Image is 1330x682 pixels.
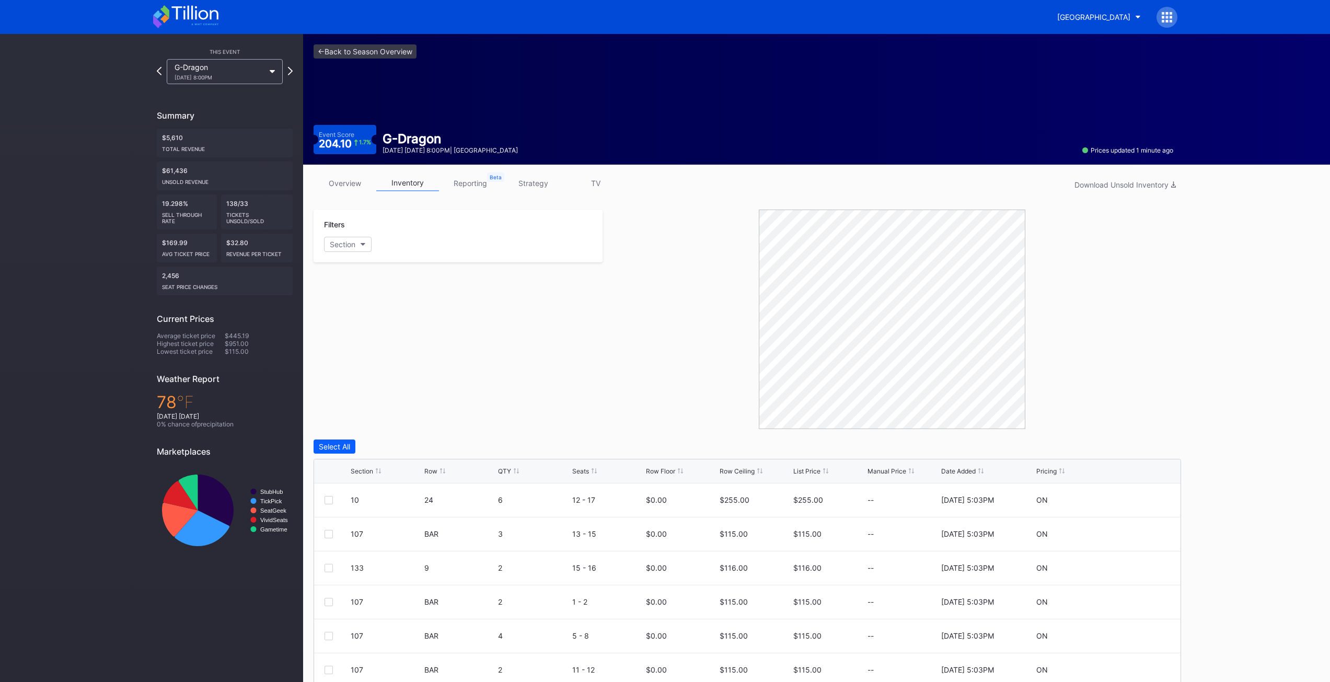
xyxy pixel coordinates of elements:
[157,49,293,55] div: This Event
[162,207,212,224] div: Sell Through Rate
[572,563,643,572] div: 15 - 16
[225,348,293,355] div: $115.00
[157,314,293,324] div: Current Prices
[226,207,287,224] div: Tickets Unsold/Sold
[175,74,264,80] div: [DATE] 8:00PM
[424,597,495,606] div: BAR
[359,140,371,145] div: 1.7 %
[351,597,422,606] div: 107
[572,495,643,504] div: 12 - 17
[439,175,502,191] a: reporting
[319,131,354,138] div: Event Score
[162,247,212,257] div: Avg ticket price
[646,495,667,504] div: $0.00
[162,280,287,290] div: seat price changes
[498,597,569,606] div: 2
[157,110,293,121] div: Summary
[157,129,293,157] div: $5,610
[162,175,287,185] div: Unsold Revenue
[720,597,748,606] div: $115.00
[1082,146,1173,154] div: Prices updated 1 minute ago
[221,194,293,229] div: 138/33
[941,631,994,640] div: [DATE] 5:03PM
[720,631,748,640] div: $115.00
[225,332,293,340] div: $445.19
[324,220,592,229] div: Filters
[868,467,906,475] div: Manual Price
[793,665,822,674] div: $115.00
[572,529,643,538] div: 13 - 15
[157,420,293,428] div: 0 % chance of precipitation
[646,631,667,640] div: $0.00
[424,631,495,640] div: BAR
[498,631,569,640] div: 4
[157,267,293,295] div: 2,456
[157,465,293,556] svg: Chart title
[1036,665,1048,674] div: ON
[720,563,748,572] div: $116.00
[646,665,667,674] div: $0.00
[424,467,437,475] div: Row
[314,44,417,59] a: <-Back to Season Overview
[868,597,939,606] div: --
[572,631,643,640] div: 5 - 8
[157,392,293,412] div: 78
[1036,631,1048,640] div: ON
[720,529,748,538] div: $115.00
[498,665,569,674] div: 2
[351,529,422,538] div: 107
[330,240,355,249] div: Section
[351,467,373,475] div: Section
[793,563,822,572] div: $116.00
[646,529,667,538] div: $0.00
[793,529,822,538] div: $115.00
[157,234,217,262] div: $169.99
[868,631,939,640] div: --
[424,529,495,538] div: BAR
[260,517,288,523] text: VividSeats
[226,247,287,257] div: Revenue per ticket
[157,374,293,384] div: Weather Report
[424,665,495,674] div: BAR
[1069,178,1181,192] button: Download Unsold Inventory
[498,467,511,475] div: QTY
[376,175,439,191] a: inventory
[868,563,939,572] div: --
[498,529,569,538] div: 3
[793,631,822,640] div: $115.00
[1036,563,1048,572] div: ON
[351,665,422,674] div: 107
[1074,180,1176,189] div: Download Unsold Inventory
[720,467,755,475] div: Row Ceiling
[720,665,748,674] div: $115.00
[1036,529,1048,538] div: ON
[260,498,282,504] text: TickPick
[572,597,643,606] div: 1 - 2
[564,175,627,191] a: TV
[157,194,217,229] div: 19.298%
[868,665,939,674] div: --
[314,175,376,191] a: overview
[157,332,225,340] div: Average ticket price
[157,340,225,348] div: Highest ticket price
[1057,13,1130,21] div: [GEOGRAPHIC_DATA]
[646,467,675,475] div: Row Floor
[720,495,749,504] div: $255.00
[1036,495,1048,504] div: ON
[351,631,422,640] div: 107
[498,563,569,572] div: 2
[1036,597,1048,606] div: ON
[941,563,994,572] div: [DATE] 5:03PM
[383,146,518,154] div: [DATE] [DATE] 8:00PM | [GEOGRAPHIC_DATA]
[260,507,286,514] text: SeatGeek
[221,234,293,262] div: $32.80
[868,495,939,504] div: --
[793,597,822,606] div: $115.00
[157,446,293,457] div: Marketplaces
[383,131,518,146] div: G-Dragon
[1049,7,1149,27] button: [GEOGRAPHIC_DATA]
[157,161,293,190] div: $61,436
[572,665,643,674] div: 11 - 12
[175,63,264,80] div: G-Dragon
[646,597,667,606] div: $0.00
